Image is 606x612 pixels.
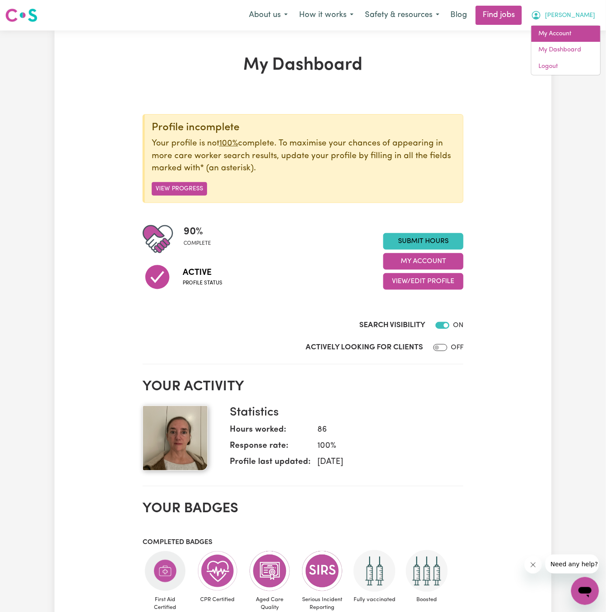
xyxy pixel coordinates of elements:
span: CPR Certified [195,592,240,607]
label: Search Visibility [359,320,425,331]
div: Profile incomplete [152,122,456,134]
h1: My Dashboard [143,55,463,76]
span: [PERSON_NAME] [545,11,595,20]
img: CS Academy: Serious Incident Reporting Scheme course completed [301,550,343,592]
dt: Response rate: [230,440,310,456]
span: Boosted [404,592,449,607]
dt: Profile last updated: [230,456,310,472]
h3: Completed badges [143,538,463,547]
img: Care and support worker has completed CPR Certification [197,550,238,592]
dt: Hours worked: [230,424,310,440]
h3: Statistics [230,406,456,420]
button: About us [243,6,293,24]
button: My Account [525,6,601,24]
iframe: Button to launch messaging window [571,577,599,605]
dd: 86 [310,424,456,436]
img: Care and support worker has completed First Aid Certification [144,550,186,592]
button: View/Edit Profile [383,273,463,290]
img: Care and support worker has received booster dose of COVID-19 vaccination [406,550,448,592]
a: Blog [445,6,472,25]
a: Logout [531,58,600,75]
button: Safety & resources [359,6,445,24]
h2: Your activity [143,379,463,395]
button: My Account [383,253,463,270]
img: Your profile picture [143,406,208,471]
u: 100% [219,139,238,148]
dd: [DATE] [310,456,456,469]
button: View Progress [152,182,207,196]
span: ON [453,322,463,329]
span: an asterisk [200,164,254,172]
span: Profile status [183,279,222,287]
span: complete [184,240,211,247]
p: Your profile is not complete. To maximise your chances of appearing in more care worker search re... [152,138,456,175]
dd: 100 % [310,440,456,453]
a: Submit Hours [383,233,463,250]
span: 90 % [184,224,211,240]
label: Actively Looking for Clients [306,342,423,353]
span: Fully vaccinated [352,592,397,607]
span: OFF [451,344,463,351]
h2: Your badges [143,500,463,517]
a: My Account [531,26,600,42]
div: Profile completeness: 90% [184,224,218,254]
img: Careseekers logo [5,7,37,23]
a: Find jobs [476,6,522,25]
a: Careseekers logo [5,5,37,25]
img: Care and support worker has received 2 doses of COVID-19 vaccine [354,550,395,592]
iframe: Close message [524,556,542,574]
button: How it works [293,6,359,24]
iframe: Message from company [545,555,599,574]
span: Active [183,266,222,279]
img: CS Academy: Aged Care Quality Standards & Code of Conduct course completed [249,550,291,592]
div: My Account [531,25,601,75]
a: My Dashboard [531,42,600,58]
